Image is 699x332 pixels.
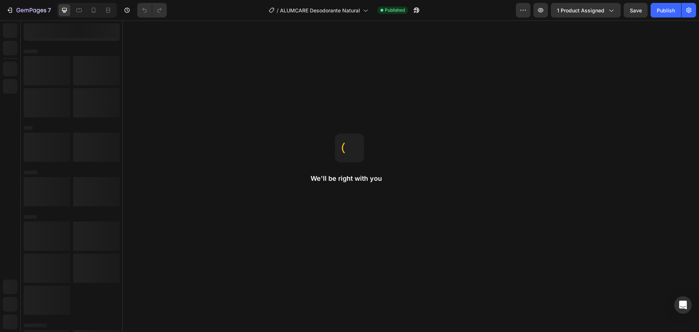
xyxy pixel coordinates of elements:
button: Publish [651,3,681,17]
button: 1 product assigned [551,3,621,17]
span: Save [630,7,642,13]
span: ALUMCARE Desodorante Natural [280,7,360,14]
span: Published [385,7,405,13]
div: Open Intercom Messenger [674,296,692,314]
div: Undo/Redo [137,3,167,17]
button: 7 [3,3,54,17]
span: 1 product assigned [557,7,604,14]
span: / [277,7,279,14]
div: Publish [657,7,675,14]
button: Save [624,3,648,17]
h2: We'll be right with you [311,174,388,183]
p: 7 [48,6,51,15]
